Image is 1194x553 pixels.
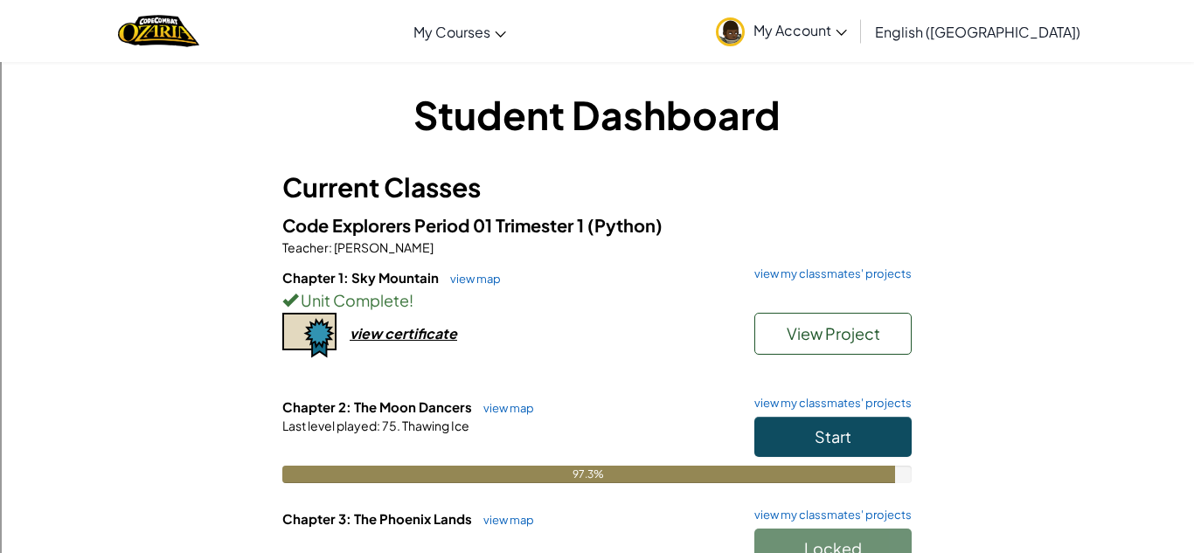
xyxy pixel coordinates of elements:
[405,8,515,55] a: My Courses
[413,23,490,41] span: My Courses
[707,3,856,59] a: My Account
[118,13,199,49] img: Home
[866,8,1089,55] a: English ([GEOGRAPHIC_DATA])
[716,17,745,46] img: avatar
[875,23,1080,41] span: English ([GEOGRAPHIC_DATA])
[118,13,199,49] a: Ozaria by CodeCombat logo
[753,21,847,39] span: My Account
